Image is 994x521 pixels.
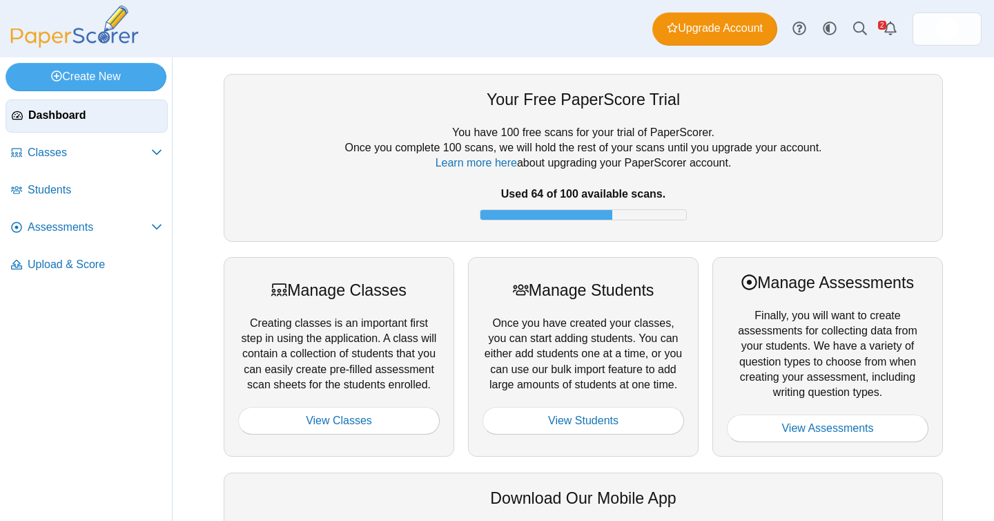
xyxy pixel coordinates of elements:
[28,220,151,235] span: Assessments
[28,145,151,160] span: Classes
[238,125,928,227] div: You have 100 free scans for your trial of PaperScorer. Once you complete 100 scans, we will hold ...
[238,88,928,111] div: Your Free PaperScore Trial
[238,487,928,509] div: Download Our Mobile App
[6,211,168,245] a: Assessments
[667,21,763,36] span: Upgrade Account
[6,137,168,170] a: Classes
[936,18,958,40] img: ps.uFc3u4uwrlKcDdGV
[28,182,162,198] span: Students
[436,157,517,169] a: Learn more here
[936,18,958,40] span: Ken Marushige
[913,12,982,46] a: ps.uFc3u4uwrlKcDdGV
[6,174,168,207] a: Students
[652,12,777,46] a: Upgrade Account
[6,100,168,133] a: Dashboard
[28,257,162,272] span: Upload & Score
[727,415,928,442] a: View Assessments
[238,407,440,435] a: View Classes
[28,108,162,123] span: Dashboard
[6,38,144,50] a: PaperScorer
[483,279,684,301] div: Manage Students
[238,279,440,301] div: Manage Classes
[6,249,168,282] a: Upload & Score
[468,257,699,457] div: Once you have created your classes, you can start adding students. You can either add students on...
[712,257,943,457] div: Finally, you will want to create assessments for collecting data from your students. We have a va...
[6,6,144,48] img: PaperScorer
[501,188,665,200] b: Used 64 of 100 available scans.
[727,272,928,294] div: Manage Assessments
[224,257,454,457] div: Creating classes is an important first step in using the application. A class will contain a coll...
[6,63,166,91] a: Create New
[483,407,684,435] a: View Students
[875,14,906,44] a: Alerts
